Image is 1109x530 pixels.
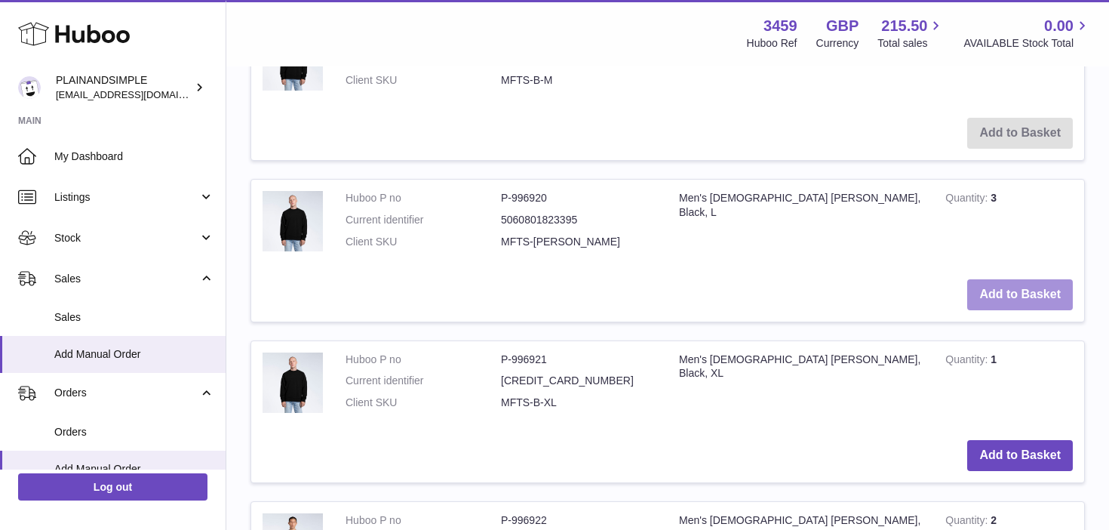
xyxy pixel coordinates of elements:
[346,353,501,367] dt: Huboo P no
[747,36,797,51] div: Huboo Ref
[54,386,198,400] span: Orders
[56,73,192,102] div: PLAINANDSIMPLE
[501,213,656,227] dd: 5060801823395
[945,192,991,208] strong: Quantity
[501,191,656,205] dd: P-996920
[877,16,945,51] a: 215.50 Total sales
[263,353,323,413] img: Men's French Terry Sweatshirt, Black, XL
[877,36,945,51] span: Total sales
[963,36,1091,51] span: AVAILABLE Stock Total
[54,310,214,325] span: Sales
[945,353,991,369] strong: Quantity
[263,191,323,251] img: Men's French Terry Sweatshirt, Black, L
[346,191,501,205] dt: Huboo P no
[1044,16,1074,36] span: 0.00
[934,341,1084,430] td: 1
[826,16,859,36] strong: GBP
[763,16,797,36] strong: 3459
[816,36,859,51] div: Currency
[18,76,41,99] img: duco@plainandsimple.com
[501,353,656,367] dd: P-996921
[54,462,214,476] span: Add Manual Order
[501,374,656,388] dd: [CREDIT_CARD_NUMBER]
[501,513,656,528] dd: P-996922
[963,16,1091,51] a: 0.00 AVAILABLE Stock Total
[56,88,222,100] span: [EMAIL_ADDRESS][DOMAIN_NAME]
[945,514,991,530] strong: Quantity
[346,235,501,249] dt: Client SKU
[346,396,501,410] dt: Client SKU
[54,272,198,286] span: Sales
[18,473,207,501] a: Log out
[668,341,934,430] td: Men's [DEMOGRAPHIC_DATA] [PERSON_NAME], Black, XL
[346,513,501,528] dt: Huboo P no
[501,235,656,249] dd: MFTS-[PERSON_NAME]
[346,73,501,88] dt: Client SKU
[54,190,198,205] span: Listings
[54,347,214,362] span: Add Manual Order
[501,73,656,88] dd: MFTS-B-M
[346,374,501,388] dt: Current identifier
[668,180,934,268] td: Men's [DEMOGRAPHIC_DATA] [PERSON_NAME], Black, L
[346,213,501,227] dt: Current identifier
[54,149,214,164] span: My Dashboard
[934,180,1084,268] td: 3
[967,279,1073,310] button: Add to Basket
[967,440,1073,471] button: Add to Basket
[881,16,927,36] span: 215.50
[501,396,656,410] dd: MFTS-B-XL
[54,425,214,439] span: Orders
[54,231,198,245] span: Stock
